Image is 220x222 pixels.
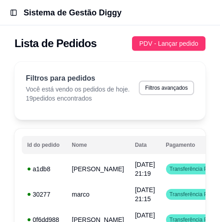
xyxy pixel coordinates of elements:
span: [DATE] 21:15 [135,186,155,203]
span: Transferência Pix [168,191,214,198]
h2: Lista de Pedidos [15,36,97,51]
th: Data [129,136,160,154]
th: Id do pedido [22,136,66,154]
p: Filtros para pedidos [26,73,130,84]
span: Transferência Pix [168,165,214,173]
button: Filtros avançados [139,81,194,95]
th: Nome [66,136,129,154]
div: a1db8 [27,164,61,174]
p: Você está vendo os pedidos de hoje. [26,85,130,94]
div: 30277 [27,190,61,199]
td: [PERSON_NAME] [66,156,129,182]
button: PDV - Lançar pedido [132,36,205,51]
span: PDV - Lançar pedido [139,39,198,48]
p: 19 pedidos encontrados [26,94,130,103]
h1: Sistema de Gestão Diggy [24,6,122,19]
span: [DATE] 21:19 [135,161,155,177]
td: marco [66,182,129,207]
